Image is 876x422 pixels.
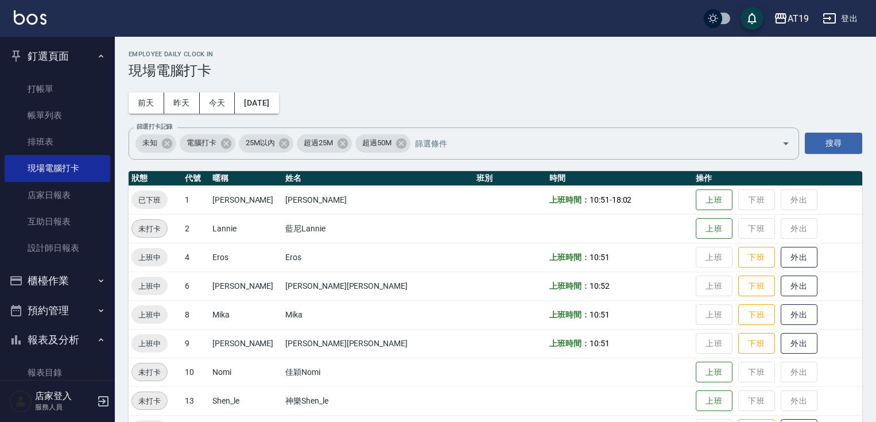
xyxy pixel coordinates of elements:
[14,10,46,25] img: Logo
[180,137,223,149] span: 電腦打卡
[781,304,817,326] button: 外出
[210,272,282,300] td: [PERSON_NAME]
[612,195,632,204] span: 18:02
[210,300,282,329] td: Mika
[590,310,610,319] span: 10:51
[738,276,775,297] button: 下班
[5,102,110,129] a: 帳單列表
[590,195,610,204] span: 10:51
[549,281,590,291] b: 上班時間：
[474,171,546,186] th: 班別
[35,402,94,412] p: 服務人員
[131,309,168,321] span: 上班中
[9,390,32,413] img: Person
[210,386,282,415] td: Shen_le
[182,358,210,386] td: 10
[696,218,732,239] button: 上班
[282,243,474,272] td: Eros
[129,63,862,79] h3: 現場電腦打卡
[769,7,813,30] button: AT19
[355,134,410,153] div: 超過50M
[135,134,176,153] div: 未知
[129,51,862,58] h2: Employee Daily Clock In
[355,137,398,149] span: 超過50M
[412,133,762,153] input: 篩選條件
[546,185,693,214] td: -
[590,253,610,262] span: 10:51
[182,329,210,358] td: 9
[129,92,164,114] button: 前天
[5,325,110,355] button: 報表及分析
[282,358,474,386] td: 佳穎Nomi
[549,310,590,319] b: 上班時間：
[182,300,210,329] td: 8
[131,251,168,264] span: 上班中
[781,333,817,354] button: 外出
[129,171,182,186] th: 狀態
[164,92,200,114] button: 昨天
[590,339,610,348] span: 10:51
[282,185,474,214] td: [PERSON_NAME]
[210,185,282,214] td: [PERSON_NAME]
[5,359,110,386] a: 報表目錄
[131,280,168,292] span: 上班中
[738,304,775,326] button: 下班
[235,92,278,114] button: [DATE]
[5,296,110,326] button: 預約管理
[781,247,817,268] button: 外出
[818,8,862,29] button: 登出
[132,366,167,378] span: 未打卡
[282,386,474,415] td: 神樂Shen_le
[738,247,775,268] button: 下班
[696,362,732,383] button: 上班
[182,214,210,243] td: 2
[137,122,173,131] label: 篩選打卡記錄
[549,195,590,204] b: 上班時間：
[5,76,110,102] a: 打帳單
[738,333,775,354] button: 下班
[5,208,110,235] a: 互助日報表
[182,243,210,272] td: 4
[35,390,94,402] h5: 店家登入
[210,358,282,386] td: Nomi
[297,137,340,149] span: 超過25M
[297,134,352,153] div: 超過25M
[805,133,862,154] button: 搜尋
[182,272,210,300] td: 6
[696,189,732,211] button: 上班
[239,134,294,153] div: 25M以內
[590,281,610,291] span: 10:52
[131,194,168,206] span: 已下班
[5,235,110,261] a: 設計師日報表
[210,243,282,272] td: Eros
[180,134,235,153] div: 電腦打卡
[132,395,167,407] span: 未打卡
[210,171,282,186] th: 暱稱
[781,276,817,297] button: 外出
[132,223,167,235] span: 未打卡
[282,272,474,300] td: [PERSON_NAME][PERSON_NAME]
[239,137,282,149] span: 25M以內
[5,155,110,181] a: 現場電腦打卡
[282,300,474,329] td: Mika
[282,329,474,358] td: [PERSON_NAME][PERSON_NAME]
[131,338,168,350] span: 上班中
[282,214,474,243] td: 藍尼Lannie
[5,182,110,208] a: 店家日報表
[549,253,590,262] b: 上班時間：
[546,171,693,186] th: 時間
[200,92,235,114] button: 今天
[693,171,862,186] th: 操作
[5,266,110,296] button: 櫃檯作業
[182,386,210,415] td: 13
[210,214,282,243] td: Lannie
[135,137,164,149] span: 未知
[5,41,110,71] button: 釘選頁面
[182,185,210,214] td: 1
[182,171,210,186] th: 代號
[210,329,282,358] td: [PERSON_NAME]
[696,390,732,412] button: 上班
[282,171,474,186] th: 姓名
[741,7,763,30] button: save
[5,129,110,155] a: 排班表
